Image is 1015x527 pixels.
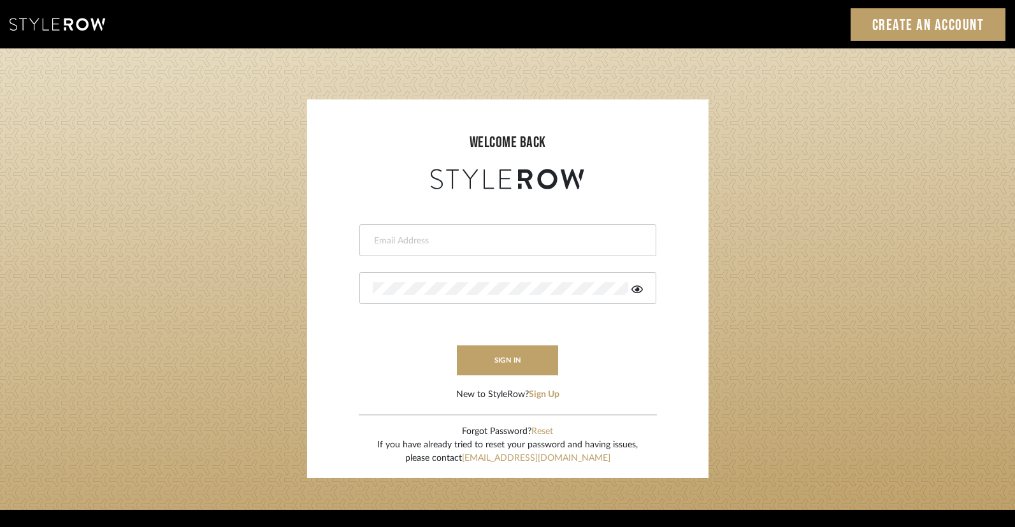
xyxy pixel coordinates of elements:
button: Sign Up [529,388,559,401]
button: sign in [457,345,559,375]
button: Reset [531,425,553,438]
div: welcome back [320,131,696,154]
a: [EMAIL_ADDRESS][DOMAIN_NAME] [462,454,610,463]
a: Create an Account [851,8,1006,41]
div: Forgot Password? [377,425,638,438]
div: If you have already tried to reset your password and having issues, please contact [377,438,638,465]
input: Email Address [373,235,640,247]
div: New to StyleRow? [456,388,559,401]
